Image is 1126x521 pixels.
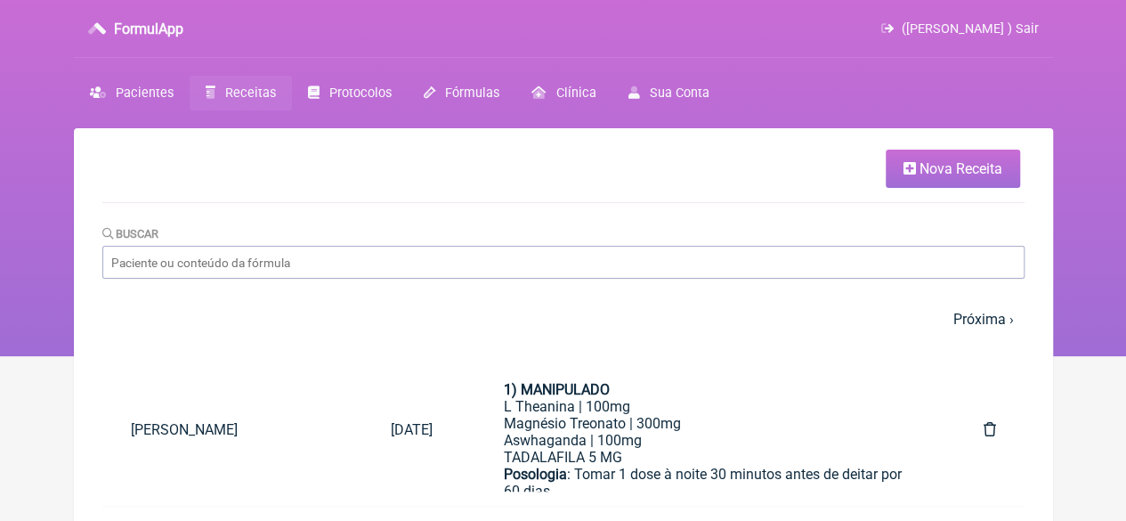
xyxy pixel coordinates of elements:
[919,160,1002,177] span: Nova Receita
[408,76,515,110] a: Fórmulas
[445,85,499,101] span: Fórmulas
[102,246,1025,279] input: Paciente ou conteúdo da fórmula
[475,367,941,492] a: 1) MANIPULADOL Theanina | 100mgMagnésio Treonato | 300mgAswhaganda | 100mgTADALAFILA 5 MGPosologi...
[74,76,190,110] a: Pacientes
[102,227,159,240] label: Buscar
[504,381,610,398] strong: 1) MANIPULADO
[362,407,461,452] a: [DATE]
[504,415,912,432] div: Magnésio Treonato | 300mg
[515,76,612,110] a: Clínica
[102,407,362,452] a: [PERSON_NAME]
[881,21,1038,37] a: ([PERSON_NAME] ) Sair
[116,85,174,101] span: Pacientes
[225,85,276,101] span: Receitas
[886,150,1020,188] a: Nova Receita
[292,76,408,110] a: Protocolos
[504,466,567,483] strong: Posologia
[329,85,392,101] span: Protocolos
[504,432,912,466] div: Aswhaganda | 100mg TADALAFILA 5 MG
[612,76,725,110] a: Sua Conta
[555,85,595,101] span: Clínica
[504,466,912,517] div: : Tomar 1 dose à noite 30 minutos antes de deitar por 60 dias.
[953,311,1014,328] a: Próxima ›
[114,20,183,37] h3: FormulApp
[504,398,912,415] div: L Theanina | 100mg
[102,300,1025,338] nav: pager
[902,21,1039,37] span: ([PERSON_NAME] ) Sair
[190,76,292,110] a: Receitas
[650,85,709,101] span: Sua Conta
